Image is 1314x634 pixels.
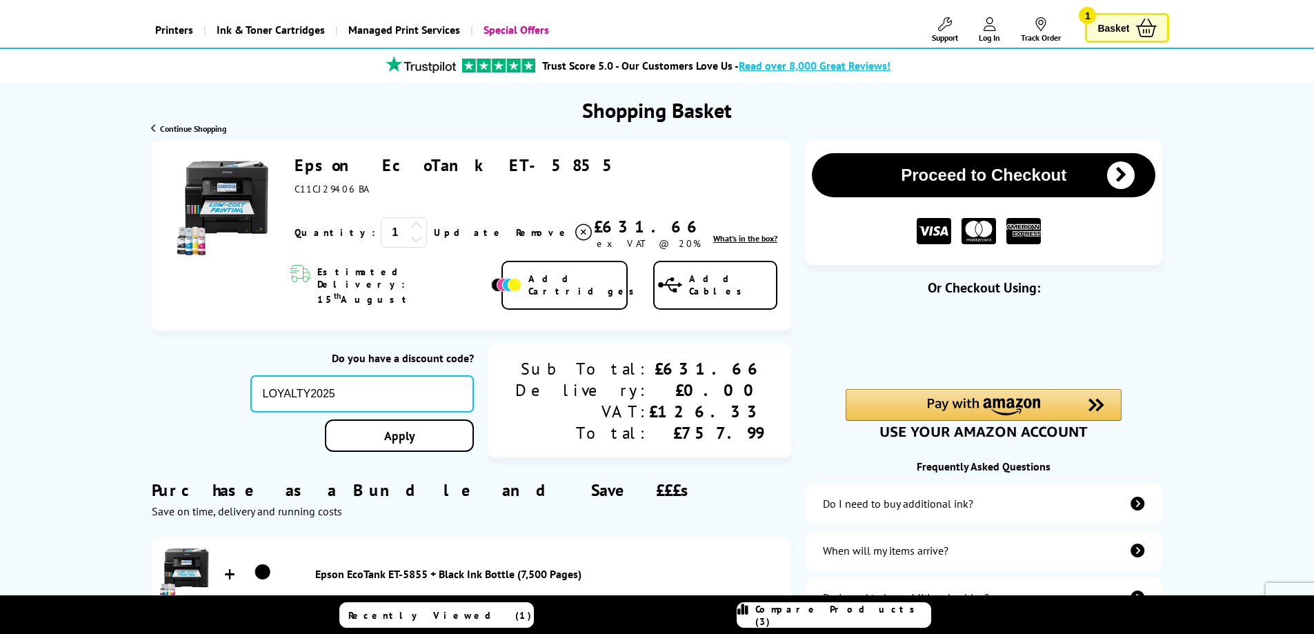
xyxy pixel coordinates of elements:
a: Update [434,226,505,239]
iframe: PayPal [846,319,1122,366]
span: Continue Shopping [160,123,226,134]
a: Printers [145,12,203,48]
a: Support [932,17,958,43]
img: MASTER CARD [962,218,996,245]
div: Delivery: [515,379,649,401]
img: Add Cartridges [491,278,521,292]
span: 1 [1079,7,1096,24]
div: Sub Total: [515,358,649,379]
div: Amazon Pay - Use your Amazon account [846,389,1122,437]
span: What's in the box? [713,233,777,244]
div: Save on time, delivery and running costs [152,504,791,518]
img: trustpilot rating [462,59,535,72]
div: Do I need to buy additional ink? [823,497,973,511]
div: Or Checkout Using: [805,279,1162,297]
div: VAT: [515,401,649,422]
a: additional-cables [805,578,1162,617]
div: Do I need to buy additional cables? [823,591,989,604]
div: £631.66 [594,216,703,237]
span: Basket [1097,19,1129,37]
div: When will my items arrive? [823,544,948,557]
input: Enter Discount Code... [250,375,475,413]
a: additional-ink [805,484,1162,523]
span: C11CJ29406BA [295,183,368,195]
div: £0.00 [649,379,764,401]
a: Epson EcoTank ET-5855 [295,155,624,176]
a: Compare Products (3) [737,602,931,628]
h1: Shopping Basket [582,97,732,123]
div: Purchase as a Bundle and Save £££s [152,459,791,518]
span: Read over 8,000 Great Reviews! [739,59,890,72]
div: £126.33 [649,401,764,422]
span: Add Cables [689,273,776,297]
img: VISA [917,218,951,245]
a: Recently Viewed (1) [339,602,534,628]
div: £631.66 [649,358,764,379]
a: Apply [325,419,474,452]
a: Epson EcoTank ET-5855 + Black Ink Bottle (7,500 Pages) [315,567,785,581]
img: Epson EcoTank ET-5855 + Black Ink Bottle (7,500 Pages) [246,555,280,590]
img: Epson EcoTank ET-5855 [175,155,278,258]
span: ex VAT @ 20% [597,237,701,250]
span: Compare Products (3) [755,603,930,628]
div: Do you have a discount code? [250,351,475,365]
span: Ink & Toner Cartridges [217,12,325,48]
img: American Express [1006,218,1041,245]
a: Track Order [1021,17,1061,43]
a: Delete item from your basket [516,222,594,243]
a: lnk_inthebox [713,233,777,244]
span: Quantity: [295,226,375,239]
a: Continue Shopping [151,123,226,134]
div: £757.99 [649,422,764,444]
a: Log In [979,17,1000,43]
a: Basket 1 [1085,13,1169,43]
a: Special Offers [470,12,559,48]
span: Recently Viewed (1) [348,609,532,622]
span: Remove [516,226,570,239]
div: Frequently Asked Questions [805,459,1162,473]
span: Add Cartridges [528,273,641,297]
sup: th [334,290,341,301]
div: Total: [515,422,649,444]
span: Estimated Delivery: 15 August [317,266,488,306]
img: Epson EcoTank ET-5855 + Black Ink Bottle (7,500 Pages) [159,545,214,600]
a: Ink & Toner Cartridges [203,12,335,48]
img: trustpilot rating [379,56,462,73]
a: Managed Print Services [335,12,470,48]
span: Log In [979,32,1000,43]
button: Proceed to Checkout [812,153,1155,197]
a: items-arrive [805,531,1162,570]
span: Support [932,32,958,43]
a: Trust Score 5.0 - Our Customers Love Us -Read over 8,000 Great Reviews! [542,59,890,72]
